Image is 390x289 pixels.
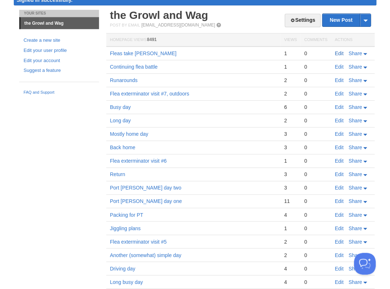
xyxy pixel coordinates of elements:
span: Share [348,104,362,110]
a: Flea exterminator visit #5 [110,239,166,244]
div: 4 [284,278,296,285]
span: Share [348,158,362,164]
span: Share [348,144,362,150]
a: Another (somewhat) simple day [110,252,181,258]
div: 3 [284,171,296,178]
a: Edit [335,91,343,97]
a: Jiggling plans [110,225,141,231]
div: 4 [284,265,296,272]
span: Share [348,265,362,271]
a: Busy day [110,104,131,110]
div: 3 [284,144,296,151]
a: Driving day [110,265,135,271]
div: 3 [284,184,296,191]
div: 1 [284,64,296,70]
a: Edit [335,118,343,123]
a: Edit your account [24,57,95,65]
div: 2 [284,238,296,245]
a: Flea exterminator visit #6 [110,158,166,164]
div: 0 [304,77,327,84]
a: Runarounds [110,77,137,83]
div: 2 [284,77,296,84]
a: Edit [335,252,343,258]
span: Share [348,212,362,217]
a: Continuing flea battle [110,64,158,70]
div: 4 [284,211,296,218]
th: Comments [300,33,331,47]
div: 0 [304,238,327,245]
th: Actions [331,33,374,47]
a: Back home [110,144,135,150]
a: Edit [335,77,343,83]
span: Share [348,252,362,258]
div: 1 [284,50,296,57]
div: 0 [304,158,327,164]
div: 0 [304,265,327,272]
a: Edit [335,64,343,70]
div: 0 [304,90,327,97]
iframe: Help Scout Beacon - Open [354,253,376,274]
a: [EMAIL_ADDRESS][DOMAIN_NAME] [141,23,215,28]
a: Edit [335,50,343,56]
a: Edit [335,225,343,231]
div: 0 [304,144,327,151]
a: Return [110,171,125,177]
span: Share [348,91,362,97]
th: Homepage Views [106,33,280,47]
span: Share [348,64,362,70]
div: 0 [304,278,327,285]
a: FAQ and Support [24,89,95,96]
a: Port [PERSON_NAME] day one [110,198,182,204]
a: Edit [335,212,343,217]
div: 11 [284,198,296,204]
div: 0 [304,64,327,70]
a: Edit [335,198,343,204]
a: Edit [335,265,343,271]
div: 2 [284,252,296,258]
a: Suggest a feature [24,67,95,74]
th: Views [280,33,300,47]
a: Packing for PT [110,212,143,217]
div: 0 [304,198,327,204]
div: 0 [304,131,327,137]
span: Share [348,77,362,83]
a: Edit [335,131,343,137]
a: Create a new site [24,37,95,44]
div: 0 [304,252,327,258]
a: Edit [335,104,343,110]
span: Share [348,239,362,244]
li: Your Sites [19,10,99,17]
a: Edit your user profile [24,47,95,54]
a: Mostly home day [110,131,148,137]
a: Edit [335,185,343,191]
div: 0 [304,184,327,191]
span: Share [348,50,362,56]
a: Fleas take [PERSON_NAME] [110,50,177,56]
a: Long day [110,118,131,123]
div: 0 [304,104,327,110]
a: Edit [335,158,343,164]
a: Long busy day [110,279,143,285]
div: 2 [284,90,296,97]
div: 0 [304,50,327,57]
div: 3 [284,131,296,137]
div: 0 [304,211,327,218]
span: Share [348,131,362,137]
div: 1 [284,158,296,164]
a: Edit [335,171,343,177]
span: Share [348,185,362,191]
a: New Post [322,14,370,27]
span: Share [348,198,362,204]
div: 2 [284,117,296,124]
div: 0 [304,225,327,231]
div: 0 [304,171,327,178]
span: Share [348,171,362,177]
span: Share [348,118,362,123]
a: the Growl and Wag [110,9,208,21]
div: 6 [284,104,296,110]
a: Port [PERSON_NAME] day two [110,185,181,191]
span: 8491 [147,37,157,42]
span: Post by Email [110,23,140,27]
span: Share [348,279,362,285]
div: 1 [284,225,296,231]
